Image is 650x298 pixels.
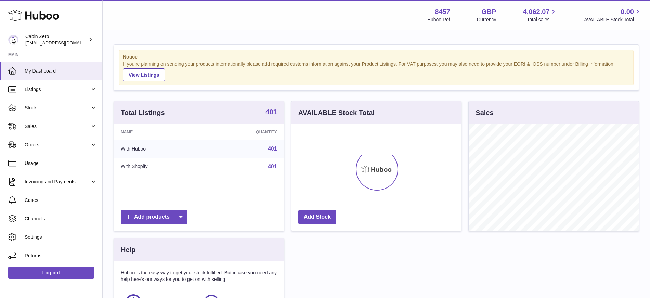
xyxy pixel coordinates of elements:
span: Channels [25,216,97,222]
a: Add Stock [298,210,336,224]
strong: 8457 [435,7,450,16]
span: Total sales [527,16,557,23]
th: Name [114,124,206,140]
strong: Notice [123,54,630,60]
span: Cases [25,197,97,204]
span: Listings [25,86,90,93]
th: Quantity [206,124,284,140]
strong: GBP [481,7,496,16]
a: 4,062.07 Total sales [523,7,558,23]
div: If you're planning on sending your products internationally please add required customs informati... [123,61,630,81]
div: Currency [477,16,496,23]
span: Orders [25,142,90,148]
h3: AVAILABLE Stock Total [298,108,375,117]
strong: 401 [265,108,277,115]
p: Huboo is the easy way to get your stock fulfilled. But incase you need any help here's our ways f... [121,270,277,283]
span: Returns [25,252,97,259]
span: Sales [25,123,90,130]
a: Add products [121,210,187,224]
span: My Dashboard [25,68,97,74]
a: Log out [8,267,94,279]
span: Invoicing and Payments [25,179,90,185]
img: huboo@cabinzero.com [8,35,18,45]
div: Huboo Ref [427,16,450,23]
span: Usage [25,160,97,167]
a: 0.00 AVAILABLE Stock Total [584,7,642,23]
div: Cabin Zero [25,33,87,46]
a: View Listings [123,68,165,81]
td: With Shopify [114,158,206,176]
span: Settings [25,234,97,241]
h3: Sales [476,108,493,117]
td: With Huboo [114,140,206,158]
h3: Help [121,245,135,255]
a: 401 [265,108,277,117]
a: 401 [268,146,277,152]
span: [EMAIL_ADDRESS][DOMAIN_NAME] [25,40,101,46]
a: 401 [268,164,277,169]
span: AVAILABLE Stock Total [584,16,642,23]
h3: Total Listings [121,108,165,117]
span: 4,062.07 [523,7,550,16]
span: 0.00 [621,7,634,16]
span: Stock [25,105,90,111]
